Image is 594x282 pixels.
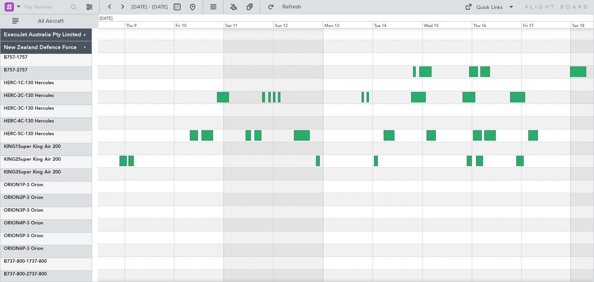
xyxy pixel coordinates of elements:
[4,259,47,264] a: B737-800-1737-800
[9,15,84,27] button: All Aircraft
[4,221,22,226] span: ORION4
[75,21,125,28] div: Wed 8
[264,1,311,13] button: Refresh
[224,21,273,28] div: Sat 11
[4,68,27,73] a: B757-2757
[323,21,372,28] div: Mon 13
[4,119,20,124] span: HERC-4
[4,93,54,98] a: HERC-2C-130 Hercules
[521,21,571,28] div: Fri 17
[4,106,20,111] span: HERC-3
[4,183,43,187] a: ORION1P-3 Orion
[4,170,61,175] a: KING3Super King Air 200
[4,221,43,226] a: ORION4P-3 Orion
[276,4,308,10] span: Refresh
[99,15,113,22] div: [DATE]
[4,106,54,111] a: HERC-3C-130 Hercules
[461,1,518,13] button: Quick Links
[476,4,503,12] div: Quick Links
[4,144,18,149] span: KING1
[4,272,29,277] span: B737-800-2
[472,21,521,28] div: Thu 16
[4,234,43,238] a: ORION5P-3 Orion
[4,157,18,162] span: KING2
[174,21,224,28] div: Fri 10
[4,132,20,136] span: HERC-5
[4,68,19,73] span: B757-2
[4,246,43,251] a: ORION6P-3 Orion
[4,81,20,85] span: HERC-1
[20,19,82,24] span: All Aircraft
[4,183,22,187] span: ORION1
[4,144,61,149] a: KING1Super King Air 200
[4,132,54,136] a: HERC-5C-130 Hercules
[4,208,22,213] span: ORION3
[273,21,323,28] div: Sun 12
[4,246,22,251] span: ORION6
[4,234,22,238] span: ORION5
[4,195,43,200] a: ORION2P-3 Orion
[125,21,174,28] div: Thu 9
[4,195,22,200] span: ORION2
[24,1,68,13] input: Trip Number
[131,3,168,10] span: [DATE] - [DATE]
[4,119,54,124] a: HERC-4C-130 Hercules
[4,55,19,60] span: B757-1
[4,81,54,85] a: HERC-1C-130 Hercules
[422,21,472,28] div: Wed 15
[4,93,20,98] span: HERC-2
[4,170,18,175] span: KING3
[4,55,27,60] a: B757-1757
[4,157,61,162] a: KING2Super King Air 200
[4,208,43,213] a: ORION3P-3 Orion
[4,259,29,264] span: B737-800-1
[372,21,422,28] div: Tue 14
[4,272,47,277] a: B737-800-2737-800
